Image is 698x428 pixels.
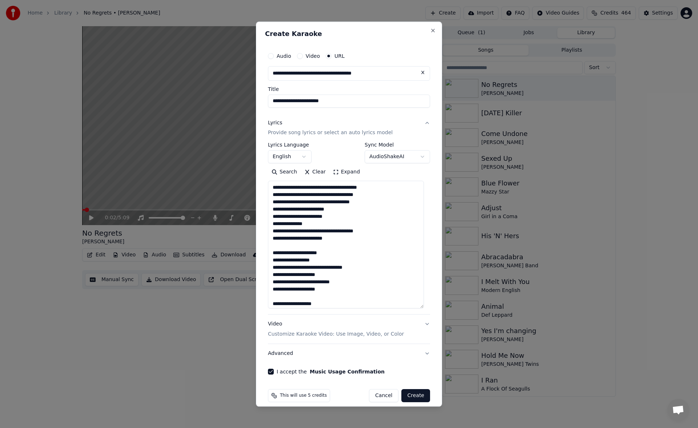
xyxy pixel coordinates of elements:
button: LyricsProvide song lyrics or select an auto lyrics model [268,113,430,143]
button: Advanced [268,344,430,363]
div: Video [268,321,404,338]
button: Create [401,389,430,403]
div: LyricsProvide song lyrics or select an auto lyrics model [268,143,430,315]
label: URL [334,53,345,59]
label: Sync Model [365,143,430,148]
h2: Create Karaoke [265,31,433,37]
button: Expand [329,167,364,178]
button: Cancel [369,389,398,403]
label: Lyrics Language [268,143,312,148]
label: Video [306,53,320,59]
div: Lyrics [268,119,282,127]
label: Audio [277,53,291,59]
span: This will use 5 credits [280,393,327,399]
button: Search [268,167,301,178]
label: I accept the [277,369,385,375]
p: Provide song lyrics or select an auto lyrics model [268,129,393,137]
button: Clear [301,167,329,178]
p: Customize Karaoke Video: Use Image, Video, or Color [268,331,404,338]
button: VideoCustomize Karaoke Video: Use Image, Video, or Color [268,315,430,344]
button: I accept the [310,369,385,375]
label: Title [268,87,430,92]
